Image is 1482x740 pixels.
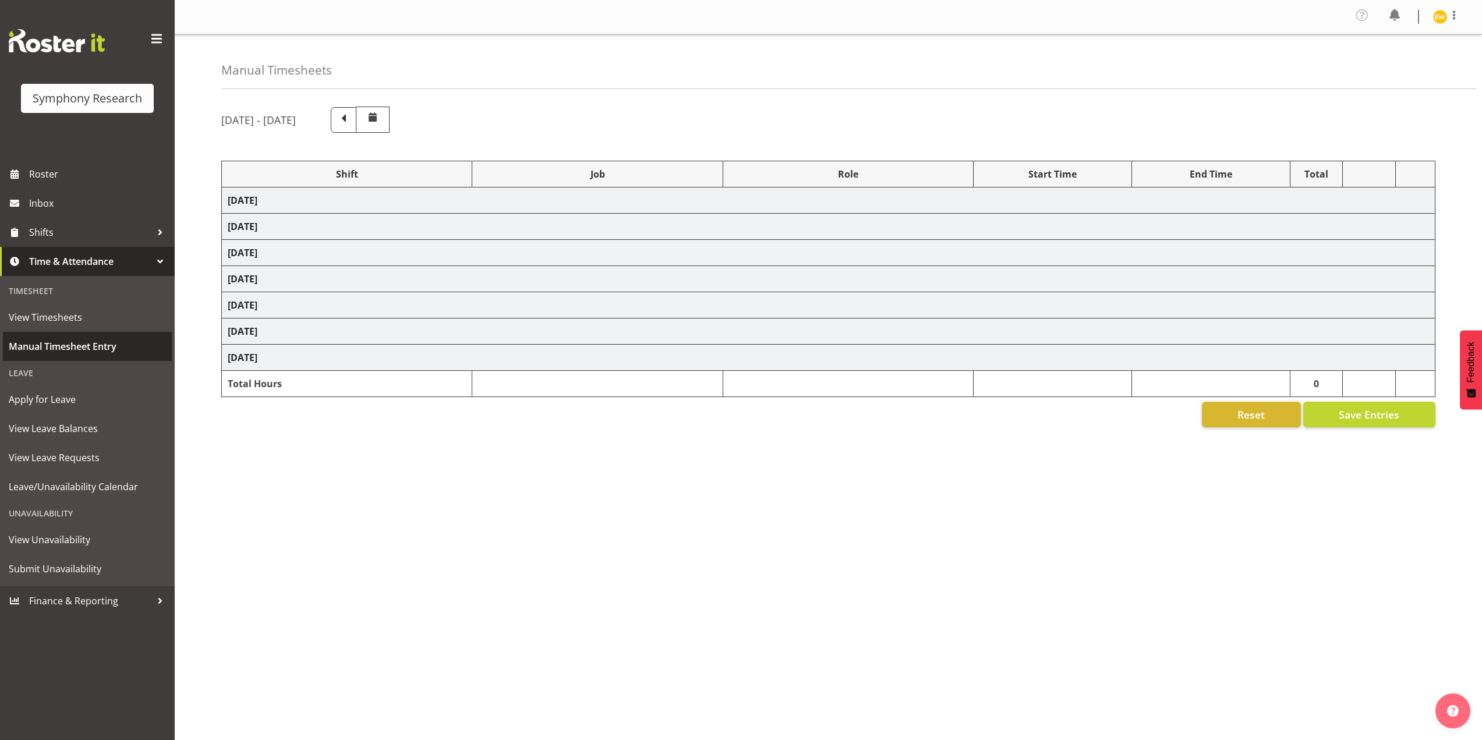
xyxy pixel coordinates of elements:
a: View Unavailability [3,525,172,554]
div: Symphony Research [33,90,142,107]
span: Save Entries [1339,407,1399,422]
span: Feedback [1466,342,1476,383]
span: Leave/Unavailability Calendar [9,478,166,495]
span: Roster [29,165,169,183]
button: Feedback - Show survey [1460,330,1482,409]
img: Rosterit website logo [9,29,105,52]
div: End Time [1138,167,1284,181]
td: [DATE] [222,187,1435,214]
span: View Unavailability [9,531,166,548]
a: Leave/Unavailability Calendar [3,472,172,501]
button: Save Entries [1303,402,1435,427]
span: Apply for Leave [9,391,166,408]
div: Role [729,167,967,181]
td: [DATE] [222,292,1435,318]
td: [DATE] [222,240,1435,266]
a: Manual Timesheet Entry [3,332,172,361]
span: Reset [1237,407,1265,422]
div: Total [1296,167,1337,181]
div: Start Time [979,167,1126,181]
span: View Leave Requests [9,449,166,466]
span: Manual Timesheet Entry [9,338,166,355]
td: 0 [1290,371,1343,397]
span: Time & Attendance [29,253,151,270]
td: [DATE] [222,318,1435,345]
td: [DATE] [222,266,1435,292]
span: Inbox [29,194,169,212]
div: Leave [3,361,172,385]
h5: [DATE] - [DATE] [221,114,296,126]
a: View Timesheets [3,303,172,332]
img: enrica-walsh11863.jpg [1433,10,1447,24]
div: Shift [228,167,466,181]
td: [DATE] [222,345,1435,371]
a: Submit Unavailability [3,554,172,583]
a: View Leave Requests [3,443,172,472]
span: View Timesheets [9,309,166,326]
h4: Manual Timesheets [221,63,332,77]
a: Apply for Leave [3,385,172,414]
span: Finance & Reporting [29,592,151,610]
button: Reset [1202,402,1301,427]
td: [DATE] [222,214,1435,240]
a: View Leave Balances [3,414,172,443]
div: Timesheet [3,279,172,303]
img: help-xxl-2.png [1447,705,1459,717]
div: Unavailability [3,501,172,525]
td: Total Hours [222,371,472,397]
span: Shifts [29,224,151,241]
div: Job [478,167,716,181]
span: Submit Unavailability [9,560,166,578]
span: View Leave Balances [9,420,166,437]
